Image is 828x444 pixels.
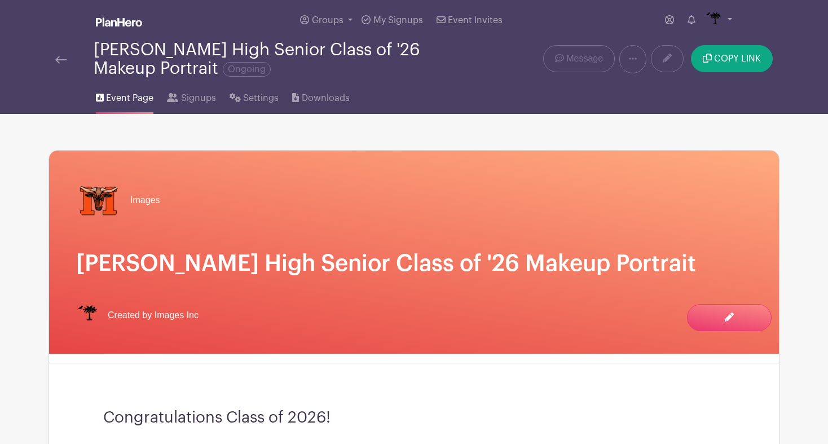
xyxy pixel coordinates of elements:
span: Created by Images Inc [108,309,199,322]
h3: Congratulations Class of 2026! [103,408,725,428]
span: Downloads [302,91,350,105]
span: Event Page [106,91,153,105]
img: back-arrow-29a5d9b10d5bd6ae65dc969a981735edf675c4d7a1fe02e03b50dbd4ba3cdb55.svg [55,56,67,64]
span: COPY LINK [714,54,761,63]
img: IMAGES%20logo%20transparenT%20PNG%20s.png [76,304,99,327]
a: Downloads [292,78,349,114]
div: [PERSON_NAME] High Senior Class of '26 Makeup Portrait [94,41,459,78]
a: Settings [230,78,279,114]
img: mauldin%20transp..png [76,178,121,223]
button: COPY LINK [691,45,773,72]
img: logo_white-6c42ec7e38ccf1d336a20a19083b03d10ae64f83f12c07503d8b9e83406b4c7d.svg [96,17,142,27]
span: My Signups [373,16,423,25]
span: Signups [181,91,216,105]
span: Message [566,52,603,65]
a: Message [543,45,615,72]
span: Images [130,194,160,207]
span: Settings [243,91,279,105]
h1: [PERSON_NAME] High Senior Class of '26 Makeup Portrait [76,250,752,277]
a: Signups [167,78,215,114]
span: Event Invites [448,16,503,25]
span: Ongoing [223,62,271,77]
span: Groups [312,16,343,25]
a: Event Page [96,78,153,114]
img: IMAGES%20logo%20transparenT%20PNG%20s.png [704,11,723,29]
